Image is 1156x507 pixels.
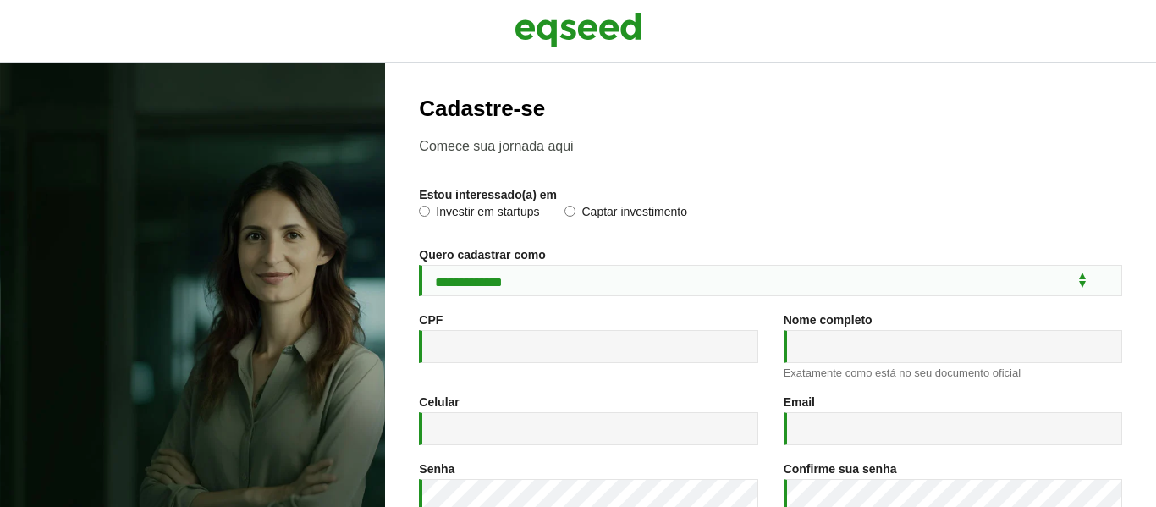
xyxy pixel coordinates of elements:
[419,314,443,326] label: CPF
[419,138,1122,154] p: Comece sua jornada aqui
[419,206,430,217] input: Investir em startups
[564,206,687,223] label: Captar investimento
[419,206,539,223] label: Investir em startups
[419,96,1122,121] h2: Cadastre-se
[784,314,873,326] label: Nome completo
[419,463,454,475] label: Senha
[784,396,815,408] label: Email
[564,206,575,217] input: Captar investimento
[419,189,557,201] label: Estou interessado(a) em
[515,8,641,51] img: EqSeed Logo
[784,367,1122,378] div: Exatamente como está no seu documento oficial
[419,396,459,408] label: Celular
[419,249,545,261] label: Quero cadastrar como
[784,463,897,475] label: Confirme sua senha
